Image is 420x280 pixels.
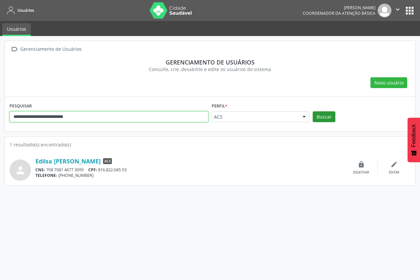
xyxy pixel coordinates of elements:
[303,10,375,16] span: Coordenador da Atenção Básica
[404,5,415,16] button: apps
[303,5,375,10] div: [PERSON_NAME]
[19,45,83,54] div: Gerenciamento de Usuários
[394,6,401,13] i: 
[35,173,57,178] span: TELEFONE:
[35,167,45,173] span: CNS:
[103,158,112,164] span: ACS
[313,111,335,122] button: Buscar
[389,170,399,175] div: Editar
[10,141,410,148] div: 1 resultado(s) encontrado(s)
[35,158,101,165] a: Edilsa [PERSON_NAME]
[10,45,19,54] i: 
[214,114,296,120] span: ACS
[358,161,365,168] i: lock
[370,77,407,88] button: Novo usuário
[2,23,31,36] a: Usuários
[378,4,391,17] img: img
[5,5,34,16] a: Usuários
[391,4,404,17] button: 
[17,8,34,13] span: Usuários
[35,173,345,178] div: [PHONE_NUMBER]
[14,66,406,73] div: Consulte, crie, desabilite e edite os usuários do sistema
[390,161,398,168] i: edit
[411,124,417,147] span: Feedback
[14,59,406,66] div: Gerenciamento de usuários
[10,45,83,54] a:  Gerenciamento de Usuários
[88,167,97,173] span: CPF:
[10,101,32,111] label: PESQUISAR
[374,79,404,86] span: Novo usuário
[212,101,227,111] label: Perfil
[14,164,26,176] i: person
[353,170,369,175] div: Desativar
[408,118,420,162] button: Feedback - Mostrar pesquisa
[35,167,345,173] div: 708 7081 4677 3099 816.822.045-53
